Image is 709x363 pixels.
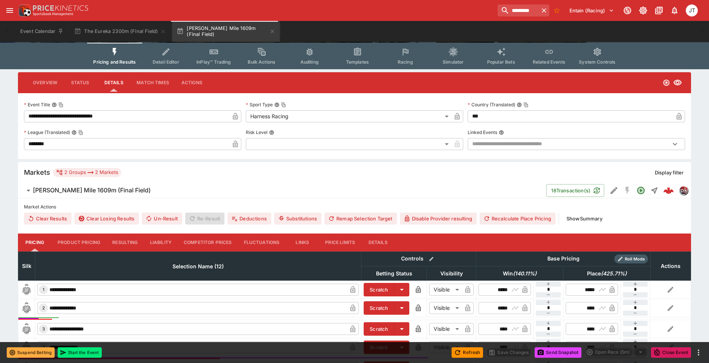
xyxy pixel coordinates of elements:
button: Notifications [668,4,681,17]
button: Match Times [131,74,175,92]
button: Start the Event [58,347,102,358]
img: pricekinetics [679,186,688,195]
h5: Markets [24,168,50,177]
button: more [694,348,703,357]
span: 2 [41,305,46,311]
button: [PERSON_NAME] Mile 1609m (Final Field) [18,183,546,198]
button: League (Translated)Copy To Clipboard [71,130,77,135]
button: Remap Selection Target [324,213,397,225]
span: Racing [398,59,413,65]
div: Show/hide Price Roll mode configuration. [614,254,648,263]
th: Controls [361,251,476,266]
p: Event Title [24,101,50,108]
span: Popular Bets [487,59,515,65]
button: Copy To Clipboard [281,102,286,107]
em: ( 425.71 %) [601,269,627,278]
button: Deductions [227,213,271,225]
span: Visibility [432,269,471,278]
span: Pricing and Results [93,59,136,65]
button: Un-Result [142,213,182,225]
button: Recalculate Place Pricing [480,213,556,225]
p: Sport Type [246,101,273,108]
span: Detail Editor [153,59,179,65]
button: Straight [648,184,661,197]
button: Details [361,234,395,251]
span: InPlay™ Trading [196,59,231,65]
div: pricekinetics [679,186,688,195]
button: Liability [144,234,178,251]
img: PriceKinetics [33,5,88,11]
span: Place(425.71%) [579,269,635,278]
button: Display filter [650,167,688,179]
span: Related Events [533,59,565,65]
button: Copy To Clipboard [78,130,83,135]
label: Market Actions [24,201,685,213]
img: blank-silk.png [21,302,33,314]
button: SGM Disabled [621,184,634,197]
button: Bulk edit [427,254,436,264]
button: Competitor Prices [178,234,238,251]
button: open drawer [3,4,16,17]
button: Fluctuations [238,234,286,251]
button: Documentation [652,4,666,17]
button: Scratch [364,283,394,296]
svg: Visible [673,78,682,87]
button: Resulting [106,234,144,251]
img: blank-silk.png [21,284,33,296]
button: Product Pricing [52,234,106,251]
th: Actions [650,251,691,280]
button: Actions [175,74,209,92]
p: Country (Translated) [468,101,515,108]
button: ShowSummary [562,213,607,225]
button: Price Limits [319,234,361,251]
button: Toggle light/dark mode [636,4,650,17]
img: PriceKinetics Logo [16,3,31,18]
button: Scratch [364,341,394,354]
button: No Bookmarks [551,4,563,16]
button: Send Snapshot [535,347,581,358]
div: Josh Tanner [686,4,698,16]
span: Bulk Actions [248,59,275,65]
button: [PERSON_NAME] Mile 1609m (Final Field) [172,21,280,42]
span: Re-Result [185,213,224,225]
button: Suspend Betting [7,347,55,358]
h6: [PERSON_NAME] Mile 1609m (Final Field) [33,186,151,194]
button: Country (Translated)Copy To Clipboard [517,102,522,107]
div: Visible [429,323,462,335]
button: Linked Events [499,130,504,135]
button: Sport TypeCopy To Clipboard [274,102,279,107]
span: Selection Name (12) [164,262,232,271]
span: Win(140.11%) [495,269,545,278]
button: Risk Level [269,130,274,135]
span: Betting Status [368,269,421,278]
button: Close Event [651,347,691,358]
div: Harness Racing [246,110,451,122]
img: logo-cerberus--red.svg [663,185,674,196]
button: The Eureka 2300m (Final Field) [70,21,171,42]
button: Edit Detail [607,184,621,197]
button: Status [63,74,97,92]
em: ( 140.11 %) [513,269,537,278]
button: Event Calendar [16,21,68,42]
button: Open [668,137,682,151]
div: Visible [429,341,462,353]
button: Overview [27,74,63,92]
button: Refresh [452,347,483,358]
button: Scratch [364,322,394,336]
button: Copy To Clipboard [58,102,64,107]
div: 2 Groups 2 Markets [56,168,118,177]
button: Disable Provider resulting [400,213,477,225]
div: Visible [429,284,462,296]
button: Josh Tanner [684,2,700,19]
input: search [498,4,539,16]
p: Risk Level [246,129,268,135]
button: Select Tenant [565,4,618,16]
button: Copy To Clipboard [523,102,529,107]
p: Linked Events [468,129,497,135]
img: blank-silk.png [21,323,33,335]
button: Scratch [364,301,394,315]
th: Silk [18,251,35,280]
svg: Open [636,186,645,195]
div: 5783ab37-573d-4e88-b4c7-68255b162557 [663,185,674,196]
